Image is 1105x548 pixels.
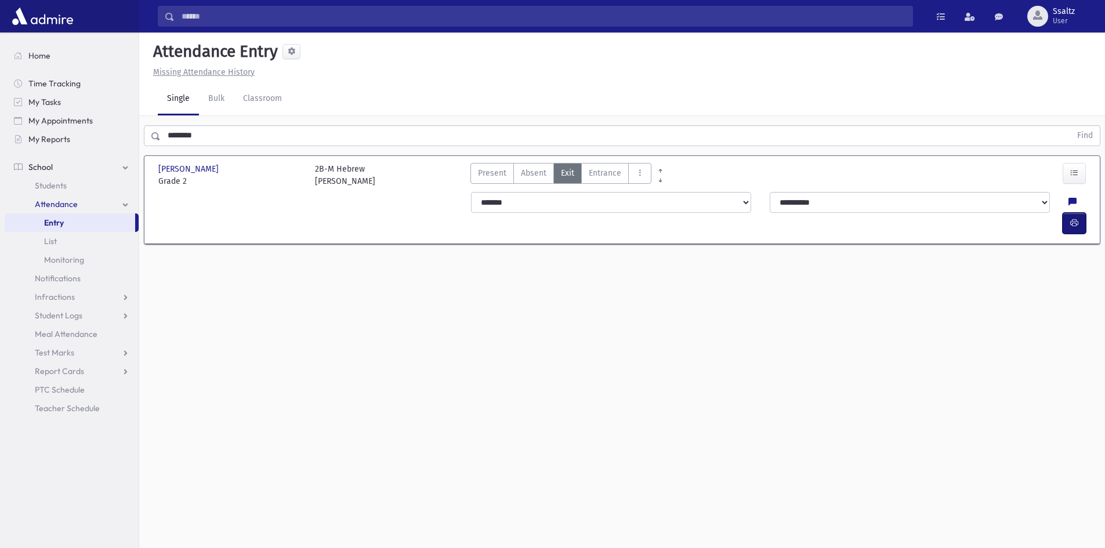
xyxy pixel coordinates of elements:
[153,67,255,77] u: Missing Attendance History
[5,380,139,399] a: PTC Schedule
[5,213,135,232] a: Entry
[35,366,84,376] span: Report Cards
[158,83,199,115] a: Single
[35,180,67,191] span: Students
[5,158,139,176] a: School
[35,273,81,284] span: Notifications
[5,269,139,288] a: Notifications
[234,83,291,115] a: Classroom
[5,362,139,380] a: Report Cards
[478,167,506,179] span: Present
[5,251,139,269] a: Monitoring
[35,347,74,358] span: Test Marks
[1070,126,1100,146] button: Find
[561,167,574,179] span: Exit
[35,310,82,321] span: Student Logs
[199,83,234,115] a: Bulk
[5,325,139,343] a: Meal Attendance
[315,163,375,187] div: 2B-M Hebrew [PERSON_NAME]
[44,255,84,265] span: Monitoring
[28,115,93,126] span: My Appointments
[35,384,85,395] span: PTC Schedule
[5,176,139,195] a: Students
[5,74,139,93] a: Time Tracking
[5,232,139,251] a: List
[28,134,70,144] span: My Reports
[5,288,139,306] a: Infractions
[35,403,100,413] span: Teacher Schedule
[5,343,139,362] a: Test Marks
[5,195,139,213] a: Attendance
[5,399,139,418] a: Teacher Schedule
[5,306,139,325] a: Student Logs
[28,97,61,107] span: My Tasks
[5,46,139,65] a: Home
[5,93,139,111] a: My Tasks
[28,162,53,172] span: School
[44,236,57,246] span: List
[35,292,75,302] span: Infractions
[148,67,255,77] a: Missing Attendance History
[521,167,546,179] span: Absent
[35,199,78,209] span: Attendance
[5,130,139,148] a: My Reports
[148,42,278,61] h5: Attendance Entry
[175,6,912,27] input: Search
[470,163,651,187] div: AttTypes
[44,217,64,228] span: Entry
[589,167,621,179] span: Entrance
[1053,7,1075,16] span: Ssaltz
[9,5,76,28] img: AdmirePro
[1053,16,1075,26] span: User
[158,175,303,187] span: Grade 2
[28,50,50,61] span: Home
[28,78,81,89] span: Time Tracking
[35,329,97,339] span: Meal Attendance
[5,111,139,130] a: My Appointments
[158,163,221,175] span: [PERSON_NAME]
